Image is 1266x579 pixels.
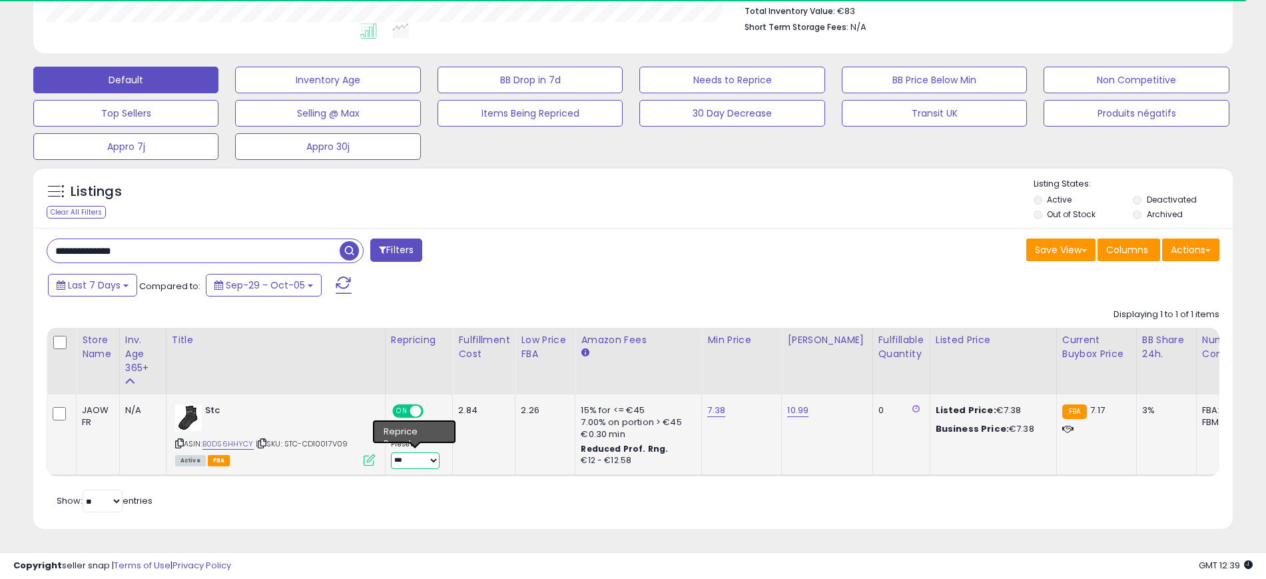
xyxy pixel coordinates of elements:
div: Low Price FBA [521,333,569,361]
div: Preset: [391,440,443,470]
div: Title [172,333,380,347]
button: BB Price Below Min [842,67,1027,93]
a: B0DS6HHYCY [202,438,254,450]
div: €0.30 min [581,428,691,440]
div: [PERSON_NAME] [787,333,866,347]
div: Fulfillable Quantity [878,333,924,361]
a: Terms of Use [114,559,170,572]
img: 51TAyJ5UwJL._SL40_.jpg [175,404,202,431]
button: Inventory Age [235,67,420,93]
div: Min Price [707,333,776,347]
div: Displaying 1 to 1 of 1 items [1113,308,1219,321]
b: Listed Price: [936,404,996,416]
div: 2.84 [458,404,505,416]
button: Last 7 Days [48,274,137,296]
div: Repricing [391,333,448,347]
div: JAOW FR [82,404,109,428]
div: N/A [125,404,156,416]
button: BB Drop in 7d [438,67,623,93]
span: Last 7 Days [68,279,121,292]
div: €7.38 [936,404,1046,416]
div: Store Name [82,333,114,361]
div: Amazon Fees [581,333,696,347]
div: 15% for <= €45 [581,404,691,416]
div: Listed Price [936,333,1051,347]
div: Clear All Filters [47,206,106,219]
span: ON [394,405,410,416]
div: Inv. Age 365+ [125,333,160,375]
div: €7.38 [936,423,1046,435]
button: Produits négatifs [1044,100,1229,127]
div: Fulfillment Cost [458,333,509,361]
div: Num of Comp. [1202,333,1251,361]
span: | SKU: STC-CD10017V09 [256,438,348,449]
button: 30 Day Decrease [639,100,824,127]
div: FBM: 4 [1202,416,1246,428]
button: Actions [1162,239,1219,261]
div: 0 [878,404,920,416]
button: Top Sellers [33,100,218,127]
span: 2025-10-13 12:39 GMT [1199,559,1253,572]
div: 2.26 [521,404,565,416]
button: Items Being Repriced [438,100,623,127]
button: Non Competitive [1044,67,1229,93]
a: 7.38 [707,404,725,417]
b: Stc [205,404,367,420]
div: €12 - €12.58 [581,455,691,466]
div: ASIN: [175,404,375,465]
button: Filters [370,239,422,262]
span: Sep-29 - Oct-05 [226,279,305,292]
span: 7.17 [1090,404,1105,416]
button: Save View [1026,239,1096,261]
b: Business Price: [936,422,1009,435]
span: All listings currently available for purchase on Amazon [175,455,206,466]
div: BB Share 24h. [1142,333,1191,361]
span: Show: entries [57,494,153,507]
a: Privacy Policy [172,559,231,572]
div: 3% [1142,404,1186,416]
button: Default [33,67,218,93]
small: FBA [1062,404,1087,419]
button: Selling @ Max [235,100,420,127]
div: FBA: 5 [1202,404,1246,416]
div: Current Buybox Price [1062,333,1131,361]
div: Amazon AI * [391,425,443,437]
label: Out of Stock [1047,209,1096,220]
button: Appro 7j [33,133,218,160]
button: Needs to Reprice [639,67,824,93]
a: 10.99 [787,404,808,417]
h5: Listings [71,183,122,201]
label: Deactivated [1147,194,1197,205]
button: Appro 30j [235,133,420,160]
label: Archived [1147,209,1183,220]
button: Sep-29 - Oct-05 [206,274,322,296]
span: Compared to: [139,280,200,292]
span: Columns [1106,243,1148,257]
span: OFF [422,405,443,416]
span: FBA [208,455,230,466]
div: 7.00% on portion > €45 [581,416,691,428]
small: Amazon Fees. [581,347,589,359]
button: Columns [1098,239,1160,261]
b: Reduced Prof. Rng. [581,443,668,454]
div: seller snap | | [13,560,231,572]
strong: Copyright [13,559,62,572]
p: Listing States: [1034,178,1233,191]
label: Active [1047,194,1072,205]
button: Transit UK [842,100,1027,127]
